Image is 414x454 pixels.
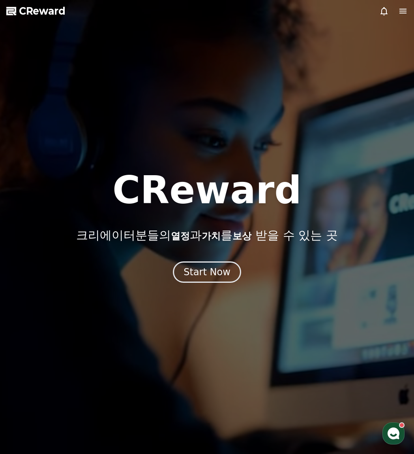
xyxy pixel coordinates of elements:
[2,251,52,271] a: 홈
[76,228,337,242] p: 크리에이터분들의 과 를 받을 수 있는 곳
[102,251,152,271] a: 설정
[184,266,230,278] div: Start Now
[19,5,66,17] span: CReward
[25,263,30,269] span: 홈
[6,5,66,17] a: CReward
[72,263,82,269] span: 대화
[112,171,302,209] h1: CReward
[122,263,131,269] span: 설정
[171,231,190,242] span: 열정
[173,261,241,283] button: Start Now
[232,231,251,242] span: 보상
[202,231,221,242] span: 가치
[52,251,102,271] a: 대화
[173,269,241,277] a: Start Now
